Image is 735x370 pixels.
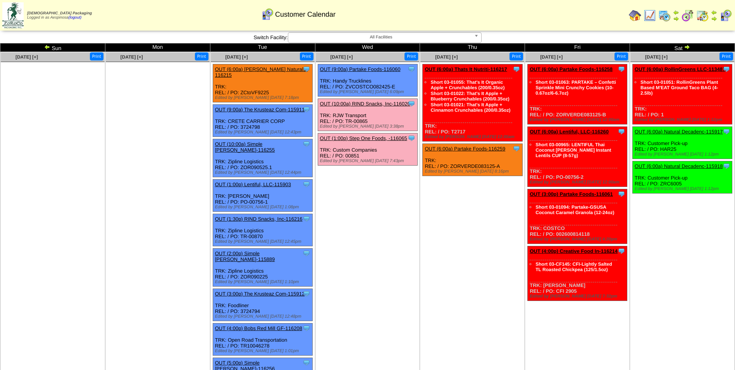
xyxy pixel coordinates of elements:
img: Tooltip [408,65,415,73]
td: Thu [420,43,525,52]
img: arrowright.gif [684,44,690,50]
div: Edited by [PERSON_NAME] [DATE] 1:12pm [635,118,732,122]
td: Mon [105,43,210,52]
a: Short 03-01055: That's It Organic Apple + Crunchables (200/0.35oz) [430,80,504,90]
img: arrowright.gif [673,16,679,22]
img: Tooltip [303,249,310,257]
a: Short 03-01051: RollinGreens Plant Based M'EAT Ground Taco BAG (4-2.5lb) [640,80,718,96]
div: TRK: RJW Transport REL: / PO: TR-00865 [318,99,417,131]
img: arrowleft.gif [673,9,679,16]
a: Short 03-01021: That's It Apple + Cinnamon Crunchables (200/0.35oz) [430,102,510,113]
div: Edited by [PERSON_NAME] [DATE] 1:12pm [635,187,732,191]
div: Edited by [PERSON_NAME] [DATE] 12:45pm [215,239,312,244]
a: Short 03-01094: Partake-GSUSA Coconut Caramel Granola (12-24oz) [535,204,614,215]
img: Tooltip [303,290,310,297]
div: Edited by [PERSON_NAME] [DATE] 12:00am [425,135,522,139]
div: Edited by [PERSON_NAME] [DATE] 12:48pm [215,314,312,319]
a: Short 03-CF145: CFI-Lightly Salted TL Roasted Chickpea (125/1.5oz) [535,261,612,272]
a: [DATE] [+] [540,54,563,60]
div: TRK: REL: / PO: 1 [633,64,732,124]
a: OUT (6:00a) Partake Foods-116259 [425,146,505,152]
div: TRK: REL: / PO: ZCtoVF9225 [213,64,312,102]
div: TRK: Foodliner REL: / PO: 3724794 [213,289,312,321]
div: Edited by [PERSON_NAME] [DATE] 1:01pm [215,349,312,353]
div: TRK: REL: / PO: ZORVERDE083125-A [423,144,522,176]
a: OUT (1:00p) Lentiful, LLC-115903 [215,182,291,187]
a: OUT (2:00p) Simple [PERSON_NAME]-115889 [215,251,275,262]
a: [DATE] [+] [330,54,353,60]
div: Edited by [PERSON_NAME] [DATE] 6:09pm [320,90,417,94]
a: [DATE] [+] [645,54,668,60]
img: Tooltip [618,128,625,135]
button: Print [195,52,208,61]
a: OUT (9:00a) The Krusteaz Com-115911 [215,107,305,112]
a: OUT (4:00p) Creative Food In-116214 [530,248,618,254]
img: Tooltip [723,65,730,73]
button: Print [300,52,313,61]
div: TRK: REL: / PO: T2717 [423,64,522,142]
td: Fri [525,43,630,52]
img: Tooltip [303,180,310,188]
div: TRK: COSTCO REL: / PO: 002600814118 [528,189,627,244]
img: calendarcustomer.gif [261,8,274,21]
a: Short 03-01063: PARTAKE – Confetti Sprinkle Mini Crunchy Cookies (10-0.67oz/6-6.7oz) [535,80,616,96]
div: TRK: REL: / PO: ZORVERDE083125-B [528,64,627,124]
div: TRK: Zipline Logistics REL: / PO: ZOR090525.1 [213,139,312,177]
img: calendarblend.gif [682,9,694,22]
a: OUT (6:00a) RollinGreens LLC-113487 [635,66,725,72]
a: OUT (1:00p) Step One Foods, -116065 [320,135,407,141]
img: arrowleft.gif [711,9,717,16]
div: Edited by [PERSON_NAME] [DATE] 4:20pm [530,237,627,242]
div: Edited by [PERSON_NAME] [DATE] 8:16pm [425,169,522,174]
div: TRK: [PERSON_NAME] REL: / PO: PO-00756-1 [213,180,312,212]
a: OUT (4:00p) Bobs Red Mill GF-116208 [215,325,302,331]
img: calendarinout.gif [696,9,709,22]
div: TRK: Customer Pick-up REL: / PO: HAR25 [633,127,732,159]
a: OUT (6:00a) Natural Decadenc-115917 [635,129,723,135]
img: Tooltip [303,65,310,73]
img: Tooltip [723,162,730,170]
div: TRK: REL: / PO: PO-00756-2 [528,127,627,187]
div: TRK: [PERSON_NAME] REL: / PO: CFI 2905 [528,246,627,301]
img: Tooltip [723,128,730,135]
img: home.gif [629,9,641,22]
a: OUT (10:00a) RIND Snacks, Inc-116020 [320,101,410,107]
span: All Facilities [291,33,471,42]
span: [DATE] [+] [225,54,248,60]
img: Tooltip [513,65,520,73]
div: Edited by [PERSON_NAME] [DATE] 7:43pm [320,159,417,163]
img: Tooltip [618,247,625,255]
a: [DATE] [+] [120,54,143,60]
button: Print [615,52,628,61]
div: TRK: Custom Companies REL: / PO: 00851 [318,133,417,166]
button: Print [90,52,103,61]
img: zoroco-logo-small.webp [2,2,24,28]
button: Print [405,52,418,61]
a: OUT (3:00p) Partake Foods-116061 [530,191,613,197]
a: OUT (6:00a) Partake Foods-116258 [530,66,613,72]
a: (logout) [68,16,81,20]
a: Short 03-01022: That's It Apple + Blueberry Crunchables (200/0.35oz) [430,91,509,102]
a: OUT (9:00a) Partake Foods-116060 [320,66,401,72]
a: [DATE] [+] [435,54,458,60]
td: Sun [0,43,105,52]
div: TRK: CRETE CARRIER CORP REL: / PO: 3724798 [213,105,312,137]
a: Short 03-00965: LENTIFUL Thai Coconut [PERSON_NAME] Instant Lentils CUP (8-57g) [535,142,611,158]
button: Print [720,52,733,61]
img: Tooltip [408,134,415,142]
a: OUT (6:00a) Lentiful, LLC-116260 [530,129,609,135]
div: TRK: Zipline Logistics REL: / PO: TR-00870 [213,214,312,246]
div: TRK: Customer Pick-up REL: / PO: ZRC6005 [633,161,732,194]
a: [DATE] [+] [15,54,38,60]
img: Tooltip [618,190,625,198]
img: Tooltip [513,145,520,152]
span: [DEMOGRAPHIC_DATA] Packaging [27,11,92,16]
div: TRK: Zipline Logistics REL: / PO: ZOR090225 [213,249,312,287]
div: TRK: Handy Trucklines REL: / PO: ZVCOSTCO082425-E [318,64,417,97]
